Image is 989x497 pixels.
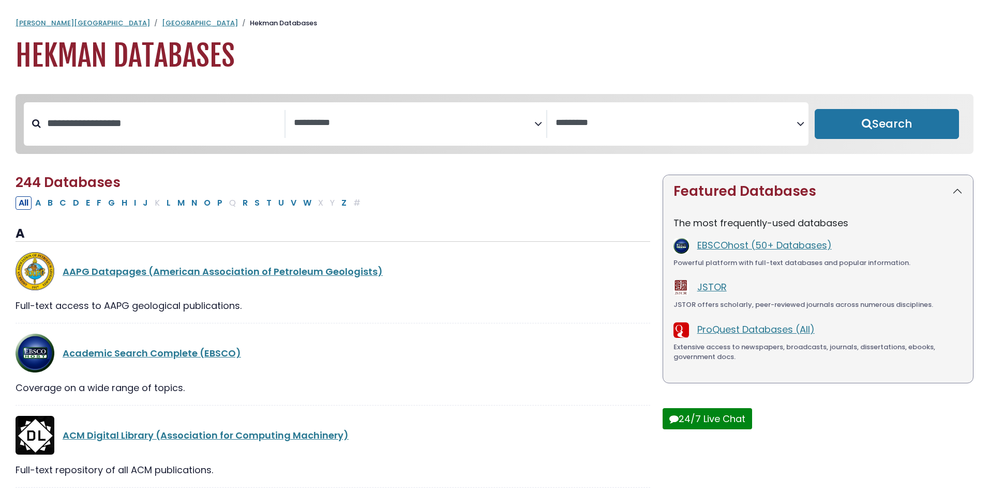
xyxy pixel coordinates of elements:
button: Filter Results R [239,196,251,210]
p: The most frequently-used databases [673,216,963,230]
a: Academic Search Complete (EBSCO) [63,347,241,360]
button: Filter Results F [94,196,104,210]
div: Powerful platform with full-text databases and popular information. [673,258,963,268]
button: Filter Results H [118,196,130,210]
nav: Search filters [16,94,973,154]
div: Extensive access to newspapers, broadcasts, journals, dissertations, ebooks, government docs. [673,342,963,362]
button: Filter Results A [32,196,44,210]
button: Filter Results I [131,196,139,210]
button: Filter Results C [56,196,69,210]
a: [PERSON_NAME][GEOGRAPHIC_DATA] [16,18,150,28]
button: Filter Results O [201,196,214,210]
h1: Hekman Databases [16,39,973,73]
a: AAPG Datapages (American Association of Petroleum Geologists) [63,265,383,278]
nav: breadcrumb [16,18,973,28]
div: JSTOR offers scholarly, peer-reviewed journals across numerous disciplines. [673,300,963,310]
button: Filter Results M [174,196,188,210]
button: Filter Results P [214,196,226,210]
span: 244 Databases [16,173,121,192]
button: Filter Results L [163,196,174,210]
button: Filter Results E [83,196,93,210]
button: Featured Databases [663,175,973,208]
button: 24/7 Live Chat [663,408,752,429]
div: Full-text repository of all ACM publications. [16,463,650,477]
button: Filter Results T [263,196,275,210]
button: Filter Results J [140,196,151,210]
button: Filter Results N [188,196,200,210]
button: Filter Results B [44,196,56,210]
input: Search database by title or keyword [41,115,284,132]
a: [GEOGRAPHIC_DATA] [162,18,238,28]
div: Full-text access to AAPG geological publications. [16,299,650,313]
li: Hekman Databases [238,18,317,28]
a: JSTOR [697,281,727,293]
button: Filter Results U [275,196,287,210]
a: EBSCOhost (50+ Databases) [697,239,832,252]
div: Coverage on a wide range of topics. [16,381,650,395]
button: Filter Results W [300,196,314,210]
h3: A [16,226,650,242]
textarea: Search [556,118,796,129]
button: Filter Results D [70,196,82,210]
button: Submit for Search Results [815,109,959,139]
button: Filter Results V [288,196,299,210]
button: Filter Results S [251,196,263,210]
button: All [16,196,32,210]
a: ProQuest Databases (All) [697,323,815,336]
textarea: Search [294,118,534,129]
button: Filter Results G [105,196,118,210]
button: Filter Results Z [338,196,350,210]
div: Alpha-list to filter by first letter of database name [16,196,365,209]
a: ACM Digital Library (Association for Computing Machinery) [63,429,349,442]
